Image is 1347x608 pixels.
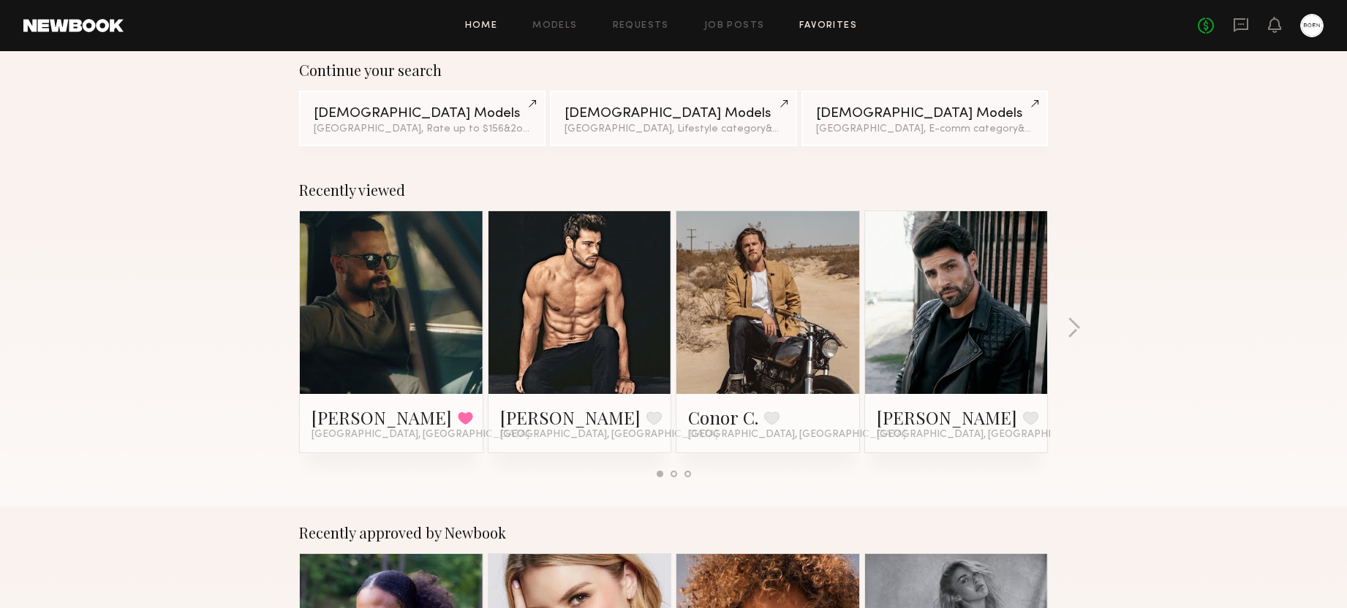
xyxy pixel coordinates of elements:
span: [GEOGRAPHIC_DATA], [GEOGRAPHIC_DATA] [500,429,718,441]
div: Continue your search [299,61,1048,79]
div: [DEMOGRAPHIC_DATA] Models [314,107,531,121]
a: Home [465,21,498,31]
div: [GEOGRAPHIC_DATA], Rate up to $156 [314,124,531,134]
a: Requests [613,21,669,31]
a: Conor C. [688,406,758,429]
span: & 3 other filter s [766,124,835,134]
span: [GEOGRAPHIC_DATA], [GEOGRAPHIC_DATA] [877,429,1095,441]
span: & 3 other filter s [1018,124,1087,134]
span: [GEOGRAPHIC_DATA], [GEOGRAPHIC_DATA] [312,429,529,441]
div: Recently approved by Newbook [299,524,1048,541]
a: [PERSON_NAME] [312,406,452,429]
span: & 2 other filter s [504,124,574,134]
div: [GEOGRAPHIC_DATA], E-comm category [816,124,1033,134]
a: [DEMOGRAPHIC_DATA] Models[GEOGRAPHIC_DATA], Lifestyle category&3other filters [550,91,796,146]
div: [GEOGRAPHIC_DATA], Lifestyle category [565,124,782,134]
a: Job Posts [704,21,765,31]
div: [DEMOGRAPHIC_DATA] Models [816,107,1033,121]
a: [PERSON_NAME] [500,406,641,429]
a: Favorites [799,21,857,31]
a: [DEMOGRAPHIC_DATA] Models[GEOGRAPHIC_DATA], E-comm category&3other filters [801,91,1048,146]
a: [PERSON_NAME] [877,406,1017,429]
div: Recently viewed [299,181,1048,199]
a: [DEMOGRAPHIC_DATA] Models[GEOGRAPHIC_DATA], Rate up to $156&2other filters [299,91,546,146]
div: [DEMOGRAPHIC_DATA] Models [565,107,782,121]
a: Models [532,21,577,31]
span: [GEOGRAPHIC_DATA], [GEOGRAPHIC_DATA] [688,429,906,441]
